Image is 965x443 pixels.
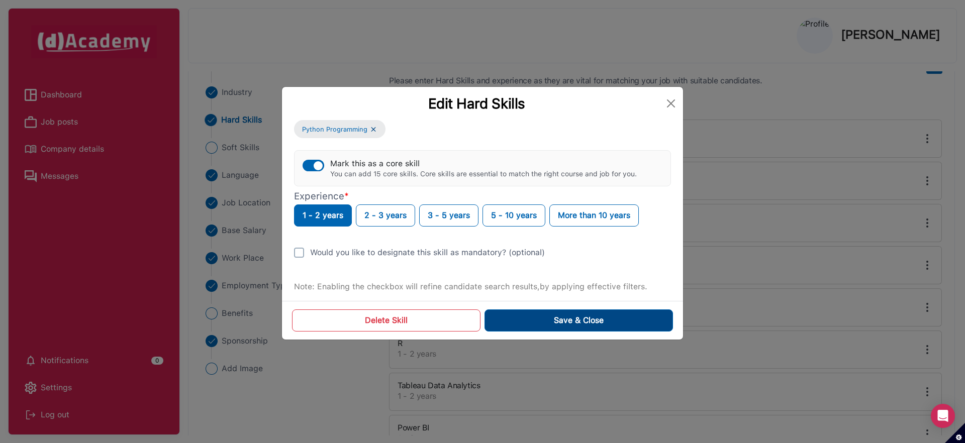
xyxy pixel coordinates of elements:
[931,404,955,428] div: Open Intercom Messenger
[419,204,478,227] button: 3 - 5 years
[290,95,663,112] div: Edit Hard Skills
[330,159,637,168] div: Mark this as a core skill
[482,204,545,227] button: 5 - 10 years
[369,125,377,134] img: ...
[294,281,315,293] label: Note:
[330,170,637,178] div: You can add 15 core skills. Core skills are essential to match the right course and job for you.
[663,95,679,112] button: Close
[554,314,604,326] div: Save & Close
[303,160,324,171] button: Mark this as a core skillYou can add 15 core skills. Core skills are essential to match the right...
[356,204,415,227] button: 2 - 3 years
[549,204,639,227] button: More than 10 years
[302,125,367,135] span: Python Programming
[317,282,647,291] span: Enabling the checkbox will refine candidate search results,by applying effective filters.
[294,248,304,258] img: unCheck
[945,423,965,443] button: Set cookie preferences
[294,190,671,202] p: Experience
[365,314,408,326] div: Delete Skill
[294,120,385,138] button: Python Programming
[294,204,352,227] button: 1 - 2 years
[310,247,545,259] div: Would you like to designate this skill as mandatory? (optional)
[292,309,480,331] button: Delete Skill
[485,309,673,331] button: Save & Close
